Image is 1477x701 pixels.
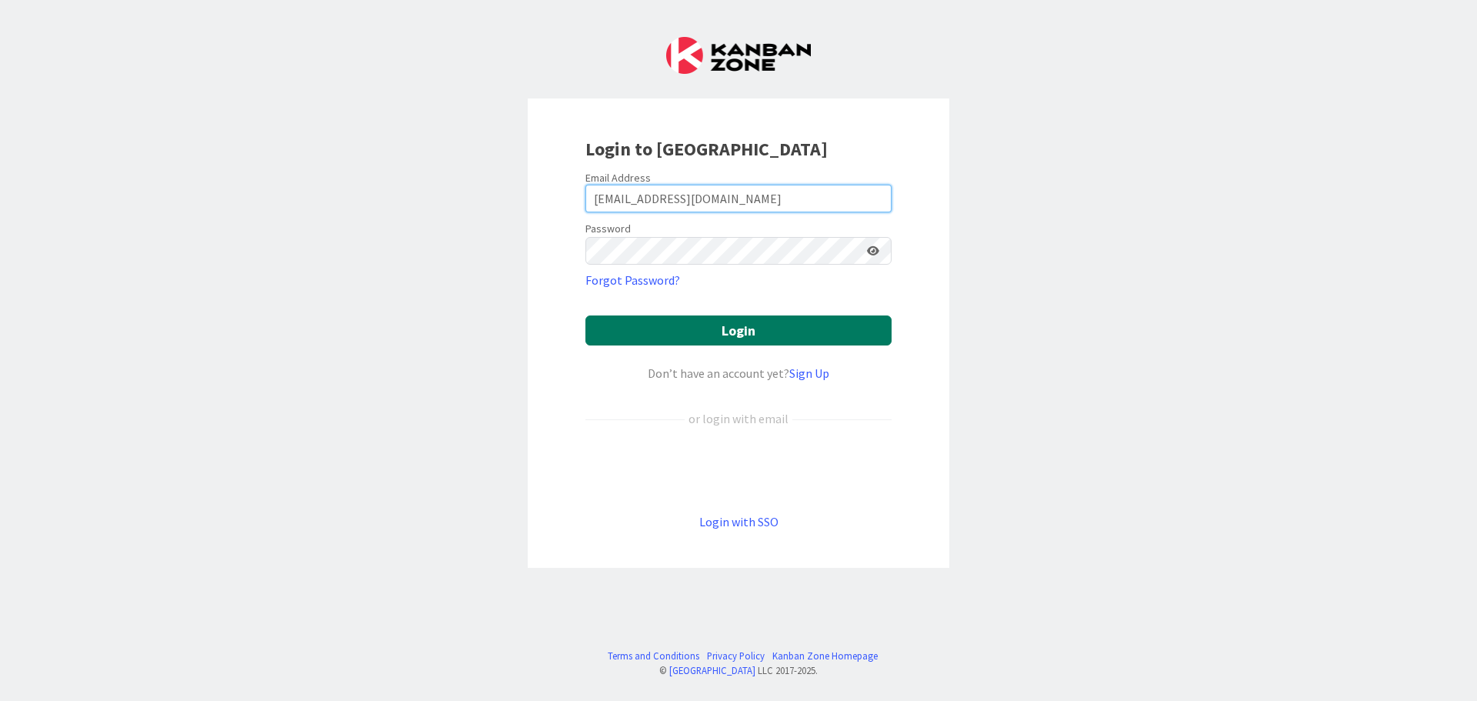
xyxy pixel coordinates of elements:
[578,453,899,487] iframe: Botão "Fazer login com o Google"
[699,514,779,529] a: Login with SSO
[600,663,878,678] div: © LLC 2017- 2025 .
[789,366,829,381] a: Sign Up
[585,271,680,289] a: Forgot Password?
[585,315,892,345] button: Login
[585,364,892,382] div: Don’t have an account yet?
[707,649,765,663] a: Privacy Policy
[669,664,755,676] a: [GEOGRAPHIC_DATA]
[585,137,828,161] b: Login to [GEOGRAPHIC_DATA]
[608,649,699,663] a: Terms and Conditions
[585,171,651,185] label: Email Address
[772,649,878,663] a: Kanban Zone Homepage
[666,37,811,74] img: Kanban Zone
[685,409,792,428] div: or login with email
[585,221,631,237] label: Password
